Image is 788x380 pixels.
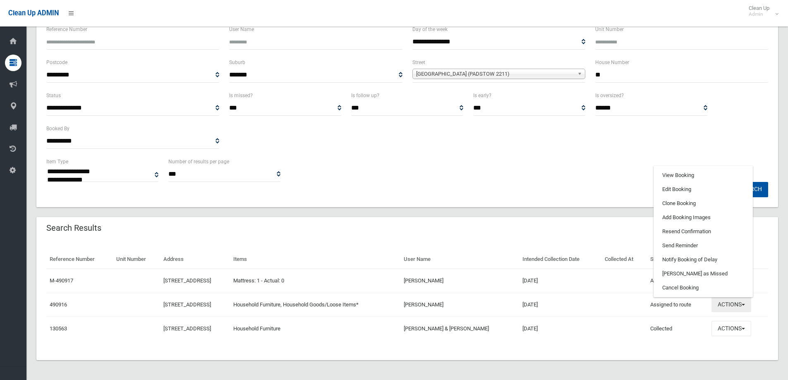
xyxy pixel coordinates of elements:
[400,317,519,340] td: [PERSON_NAME] & [PERSON_NAME]
[595,58,629,67] label: House Number
[647,317,709,340] td: Collected
[168,157,229,166] label: Number of results per page
[230,317,400,340] td: Household Furniture
[647,293,709,317] td: Assigned to route
[749,11,769,17] small: Admin
[351,91,379,100] label: Is follow up?
[654,267,752,281] a: [PERSON_NAME] as Missed
[745,5,778,17] span: Clean Up
[711,321,751,336] button: Actions
[163,301,211,308] a: [STREET_ADDRESS]
[654,210,752,225] a: Add Booking Images
[654,225,752,239] a: Resend Confirmation
[654,196,752,210] a: Clone Booking
[519,317,601,340] td: [DATE]
[400,269,519,293] td: [PERSON_NAME]
[412,25,448,34] label: Day of the week
[113,250,160,269] th: Unit Number
[46,91,61,100] label: Status
[647,269,709,293] td: Assigned to route
[400,293,519,317] td: [PERSON_NAME]
[647,250,709,269] th: Status
[654,239,752,253] a: Send Reminder
[163,277,211,284] a: [STREET_ADDRESS]
[601,250,647,269] th: Collected At
[46,25,87,34] label: Reference Number
[46,250,113,269] th: Reference Number
[519,293,601,317] td: [DATE]
[416,69,574,79] span: [GEOGRAPHIC_DATA] (PADSTOW 2211)
[473,91,491,100] label: Is early?
[230,269,400,293] td: Mattress: 1 - Actual: 0
[595,91,624,100] label: Is oversized?
[400,250,519,269] th: User Name
[160,250,230,269] th: Address
[711,297,751,313] button: Actions
[46,157,68,166] label: Item Type
[229,58,245,67] label: Suburb
[229,91,253,100] label: Is missed?
[8,9,59,17] span: Clean Up ADMIN
[46,124,69,133] label: Booked By
[519,250,601,269] th: Intended Collection Date
[654,168,752,182] a: View Booking
[654,253,752,267] a: Notify Booking of Delay
[654,182,752,196] a: Edit Booking
[46,58,67,67] label: Postcode
[654,281,752,295] a: Cancel Booking
[230,250,400,269] th: Items
[519,269,601,293] td: [DATE]
[412,58,425,67] label: Street
[595,25,624,34] label: Unit Number
[50,325,67,332] a: 130563
[36,220,111,236] header: Search Results
[50,277,73,284] a: M-490917
[163,325,211,332] a: [STREET_ADDRESS]
[229,25,254,34] label: User Name
[50,301,67,308] a: 490916
[230,293,400,317] td: Household Furniture, Household Goods/Loose Items*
